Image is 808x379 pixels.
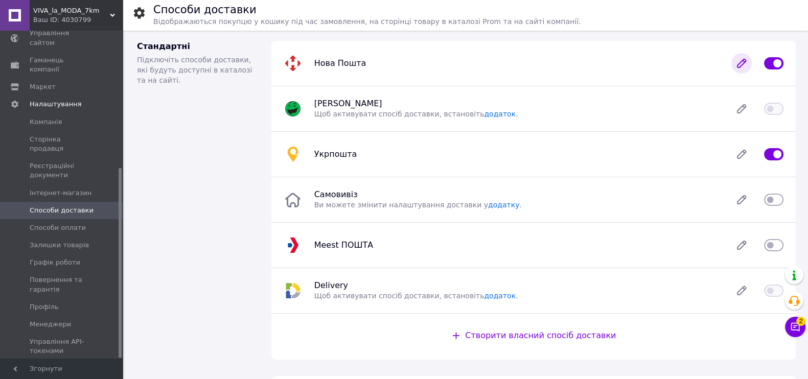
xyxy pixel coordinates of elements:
[314,58,366,68] span: Нова Пошта
[796,315,805,324] span: 2
[30,188,91,198] span: Інтернет-магазин
[488,201,519,209] a: додатку
[30,275,95,294] span: Повернення та гарантія
[314,189,358,199] span: Самовивіз
[30,100,82,109] span: Налаштування
[484,292,516,300] a: додаток
[465,330,616,340] span: Створити власний спосіб доставки
[30,302,59,312] span: Профіль
[30,29,95,47] span: Управління сайтом
[30,56,95,74] span: Гаманець компанії
[30,223,86,232] span: Способи оплати
[30,241,89,250] span: Залишки товарів
[314,110,518,118] span: Щоб активувати спосіб доставки, встановіть .
[30,206,94,215] span: Способи доставки
[484,110,516,118] a: додаток
[314,201,522,209] span: Ви можете змінити налаштування доставки у .
[30,135,95,153] span: Сторінка продавця
[314,280,348,290] span: Delivery
[153,4,257,16] h1: Способи доставки
[30,337,95,356] span: Управління API-токенами
[30,320,71,329] span: Менеджери
[33,6,110,15] span: VIVA_la_MODA_7km
[30,258,80,267] span: Графік роботи
[314,149,357,159] span: Укрпошта
[33,15,123,25] div: Ваш ID: 4030799
[30,82,56,91] span: Маркет
[153,17,581,26] span: Відображаються покупцю у кошику під час замовлення, на сторінці товару в каталозі Prom та на сайт...
[314,99,382,108] span: [PERSON_NAME]
[314,240,374,250] span: Meest ПОШТА
[137,41,190,51] span: Стандартні
[30,117,62,127] span: Компанія
[785,317,805,337] button: Чат з покупцем2
[137,56,252,84] span: Підключіть способи доставки, які будуть доступні в каталозі та на сайті.
[30,161,95,180] span: Реєстраційні документи
[314,292,518,300] span: Щоб активувати спосіб доставки, встановіть .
